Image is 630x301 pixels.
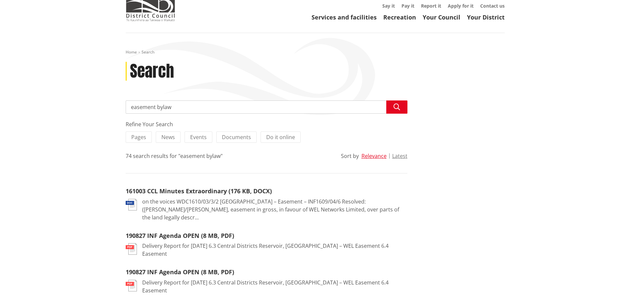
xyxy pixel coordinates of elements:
span: News [161,133,175,141]
a: 161003 CCL Minutes Extraordinary (176 KB, DOCX) [126,187,272,195]
a: Recreation [383,13,416,21]
p: Delivery Report for [DATE] 6.3 Central Districts Reservoir, [GEOGRAPHIC_DATA] – WEL Easement 6.4 ... [142,242,407,258]
a: Contact us [480,3,505,9]
a: 190827 INF Agenda OPEN (8 MB, PDF) [126,232,234,240]
button: Relevance [361,153,387,159]
p: Delivery Report for [DATE] 6.3 Central Districts Reservoir, [GEOGRAPHIC_DATA] – WEL Easement 6.4 ... [142,279,407,294]
span: Do it online [266,133,295,141]
img: document-pdf.svg [126,280,137,291]
div: Refine Your Search [126,120,407,128]
a: Apply for it [448,3,474,9]
input: Search input [126,100,407,114]
div: 74 search results for "easement bylaw" [126,152,223,160]
a: Report it [421,3,441,9]
iframe: Messenger Launcher [600,273,623,297]
div: Sort by [341,152,359,160]
nav: breadcrumb [126,50,505,55]
h1: Search [130,62,174,81]
button: Latest [392,153,407,159]
a: Say it [382,3,395,9]
span: Pages [131,133,146,141]
img: document-pdf.svg [126,243,137,255]
span: Documents [222,133,251,141]
a: Your District [467,13,505,21]
span: Events [190,133,207,141]
a: Your Council [423,13,460,21]
a: Pay it [401,3,414,9]
span: Search [142,49,154,55]
p: on the voices WDC1610/03/3/2 [GEOGRAPHIC_DATA] – Easement – INF1609/04/6 Resolved: ([PERSON_NAME]... [142,198,407,221]
a: Services and facilities [312,13,377,21]
a: 190827 INF Agenda OPEN (8 MB, PDF) [126,268,234,276]
a: Home [126,49,137,55]
img: document-doc.svg [126,199,137,210]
